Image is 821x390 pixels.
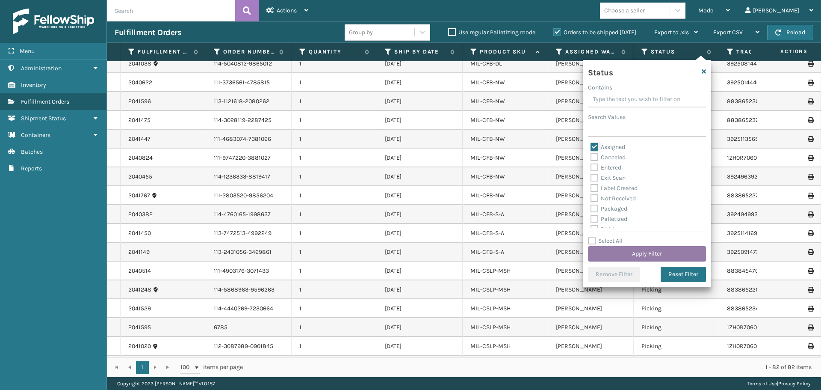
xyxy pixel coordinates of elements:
img: logo [13,9,94,34]
a: 392511356538 [727,135,766,143]
label: Canceled [591,154,626,161]
td: [PERSON_NAME] [548,186,634,205]
div: 1 - 82 of 82 items [255,363,812,372]
td: [DATE] [377,262,463,280]
i: Print Label [808,230,813,236]
td: 1 [292,356,377,375]
td: 1 [292,243,377,262]
label: Packaged [591,205,627,212]
label: Quantity [309,48,360,56]
a: 883865234994 [727,305,769,312]
td: 113-3940336-4986630 [206,356,292,375]
a: 2041475 [128,116,151,125]
label: Search Values [588,113,626,122]
span: Export CSV [713,29,743,36]
div: Group by [349,28,373,37]
a: MIL-CFB-DL [470,60,502,67]
a: MIL-CFB-S-A [470,211,504,218]
td: 1 [292,73,377,92]
i: Print Label [808,61,813,67]
span: Reports [21,165,42,172]
a: MIL-CFB-NW [470,116,505,124]
td: Picking [634,299,719,318]
td: [PERSON_NAME] [548,54,634,73]
td: 114-4440269-7230664 [206,299,292,318]
td: 114-1236333-8819417 [206,167,292,186]
td: Picking [634,280,719,299]
td: 112-3087989-0901845 [206,337,292,356]
i: Print Label [808,268,813,274]
td: [DATE] [377,299,463,318]
td: [PERSON_NAME] [548,111,634,130]
td: 1 [292,130,377,149]
td: [PERSON_NAME] [548,356,634,375]
td: [PERSON_NAME] [548,262,634,280]
a: Terms of Use [747,381,777,387]
td: [PERSON_NAME] [548,149,634,167]
a: 1ZH0R7060317697264 [727,154,786,161]
i: Print Label [808,117,813,123]
a: MIL-CFB-NW [470,98,505,105]
td: 1 [292,205,377,224]
a: 883865227466 [727,192,769,199]
h3: Fulfillment Orders [115,27,181,38]
label: Entered [591,164,621,171]
td: [DATE] [377,186,463,205]
td: 111-4903176-3071433 [206,262,292,280]
div: Choose a seller [604,6,645,15]
a: MIL-CFB-S-A [470,248,504,256]
span: Actions [753,45,813,59]
td: 1 [292,186,377,205]
a: 1ZH0R7060305148129 [727,324,786,331]
a: 392496392083 [727,173,768,180]
a: MIL-CSLP-MSH [470,286,511,293]
label: Assigned [591,143,625,151]
td: 114-3028119-2287425 [206,111,292,130]
label: Status [651,48,703,56]
td: [PERSON_NAME] [548,299,634,318]
td: 1 [292,280,377,299]
label: Assigned Warehouse [565,48,617,56]
span: Actions [277,7,297,14]
td: [DATE] [377,149,463,167]
i: Print Label [808,287,813,293]
input: Type the text you wish to filter on [588,92,706,107]
td: 1 [292,224,377,243]
a: MIL-CFB-NW [470,154,505,161]
td: 113-1121618-2080262 [206,92,292,111]
span: Mode [698,7,713,14]
td: [DATE] [377,337,463,356]
td: 111-2803520-9856204 [206,186,292,205]
a: 2041447 [128,135,151,143]
label: Tracking Number [736,48,788,56]
a: 2041248 [128,286,151,294]
a: 883845470600 [727,267,769,274]
td: [DATE] [377,224,463,243]
a: 1ZH0R7060317482361 [727,342,785,350]
td: 111-9747220-3881027 [206,149,292,167]
i: Print Label [808,98,813,104]
a: 392494993304 [727,211,768,218]
i: Print Label [808,136,813,142]
i: Print Label [808,80,813,86]
span: Export to .xls [654,29,689,36]
a: 392508144109 [727,60,766,67]
td: [PERSON_NAME] [548,167,634,186]
i: Print Label [808,325,813,330]
label: Use regular Palletizing mode [448,29,535,36]
label: Not Received [591,195,636,202]
td: [DATE] [377,205,463,224]
div: | [747,377,811,390]
td: 111-3736561-4785815 [206,73,292,92]
td: 1 [292,262,377,280]
a: 2041767 [128,191,150,200]
label: Product SKU [480,48,532,56]
td: [PERSON_NAME] [548,73,634,92]
button: Reload [767,25,813,40]
a: 392509147321 [727,248,765,256]
i: Print Label [808,343,813,349]
td: 1 [292,318,377,337]
td: Picking [634,337,719,356]
td: 113-7472513-4992249 [206,224,292,243]
a: 2040622 [128,78,152,87]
